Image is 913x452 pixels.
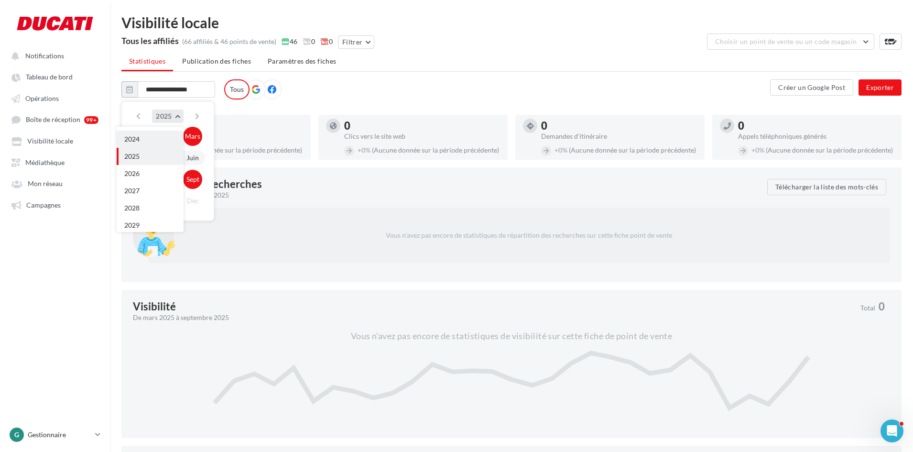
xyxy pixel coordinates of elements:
[303,37,315,46] span: 0
[738,133,894,140] div: Appels téléphoniques générés
[152,110,183,123] button: 2025
[372,146,499,154] span: (Aucune donnée sur la période précédente)
[860,305,875,311] span: Total
[268,57,336,65] span: Paramètres des fiches
[766,146,893,154] span: (Aucune donnée sur la période précédente)
[133,190,760,200] div: De mars 2025 à septembre 2025
[738,121,894,131] div: 0
[183,127,202,146] button: Mars
[147,133,303,140] div: Vues totales
[124,204,140,212] span: 2028
[175,146,302,154] span: (Aucune donnée sur la période précédente)
[183,170,202,189] button: Sept
[25,52,64,60] span: Notifications
[541,121,697,131] div: 0
[117,148,184,165] button: 2025
[569,146,696,154] span: (Aucune donnée sur la période précédente)
[224,79,250,99] label: Tous
[6,154,104,171] a: Médiathèque
[8,426,102,444] a: G Gestionnaire
[26,201,61,209] span: Campagnes
[751,146,764,154] span: 0%
[121,36,179,45] div: Tous les affiliés
[133,301,176,312] div: Visibilité
[282,37,297,46] span: 46
[707,33,874,50] button: Choisir un point de vente ou un code magasin
[879,301,885,312] span: 0
[6,68,104,85] a: Tableau de bord
[84,116,98,124] div: 99+
[124,152,140,160] span: 2025
[358,146,370,154] span: 0%
[28,180,63,188] span: Mon réseau
[767,179,886,195] button: Télécharger la liste des mots-clés
[147,121,303,131] div: 0
[117,165,184,182] button: 2026
[880,419,903,442] iframe: Intercom live chat
[6,132,104,149] a: Visibilité locale
[6,196,104,213] a: Campagnes
[183,191,202,210] button: Déc
[117,217,184,234] button: 2029
[751,146,755,154] span: +
[117,131,184,148] button: 2024
[26,116,80,124] span: Boîte de réception
[554,146,558,154] span: +
[182,57,251,65] span: Publication des fiches
[182,37,276,46] div: (66 affiliés & 46 points de vente)
[183,148,202,167] button: Juin
[715,37,857,45] span: Choisir un point de vente ou un code magasin
[859,79,902,96] button: Exporter
[14,430,19,440] span: G
[124,135,140,143] span: 2024
[117,182,184,199] button: 2027
[26,73,73,81] span: Tableau de bord
[6,175,104,192] a: Mon réseau
[124,221,140,229] span: 2029
[541,133,697,140] div: Demandes d'itinéraire
[121,15,902,30] div: Visibilité locale
[320,37,333,46] span: 0
[133,313,853,322] div: De mars 2025 à septembre 2025
[554,146,567,154] span: 0%
[117,199,184,217] button: 2028
[344,133,500,140] div: Clics vers le site web
[6,89,104,107] a: Opérations
[358,146,361,154] span: +
[183,223,875,248] p: Vous n'avez pas encore de statistiques de répartition des recherches sur cette fiche point de vente
[156,112,172,120] span: 2025
[28,430,91,440] p: Gestionnaire
[344,121,500,131] div: 0
[124,169,140,177] span: 2026
[27,137,73,145] span: Visibilité locale
[25,94,59,102] span: Opérations
[133,330,890,342] div: Vous n'avez pas encore de statistiques de visibilité sur cette fiche de point de vente
[124,187,140,195] span: 2027
[6,47,100,64] button: Notifications
[338,35,374,49] button: Filtrer
[6,110,104,128] a: Boîte de réception 99+
[25,158,65,166] span: Médiathèque
[770,79,853,96] button: Créer un Google Post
